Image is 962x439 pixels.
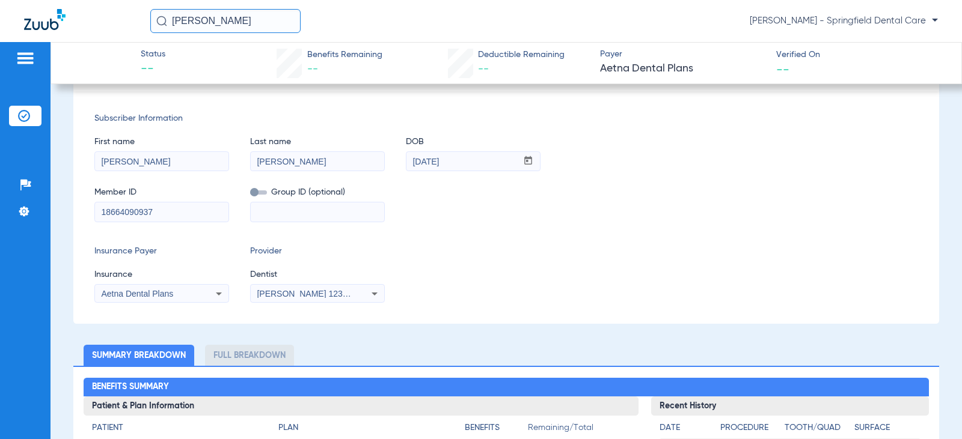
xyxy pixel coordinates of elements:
span: Last name [250,136,385,148]
h4: Plan [278,422,444,434]
span: Insurance [94,268,229,281]
h3: Patient & Plan Information [84,396,639,416]
span: Member ID [94,186,229,199]
span: Provider [250,245,385,258]
img: hamburger-icon [16,51,35,65]
span: -- [141,61,165,78]
span: Benefits Remaining [307,49,382,61]
span: Group ID (optional) [250,186,385,199]
app-breakdown-title: Benefits [465,422,528,438]
span: Aetna Dental Plans [600,61,766,76]
span: -- [478,64,489,74]
h4: Procedure [720,422,780,434]
li: Summary Breakdown [84,345,194,366]
h4: Patient [92,422,257,434]
span: Deductible Remaining [478,49,565,61]
span: Status [141,48,165,61]
li: Full Breakdown [205,345,294,366]
img: Zuub Logo [24,9,66,30]
span: Remaining/Total [528,422,630,438]
button: Open calendar [516,152,540,171]
span: Subscriber Information [94,112,918,125]
img: Search Icon [156,16,167,26]
h2: Benefits Summary [84,378,928,397]
app-breakdown-title: Procedure [720,422,780,438]
input: Search for patients [150,9,301,33]
span: Aetna Dental Plans [101,289,173,298]
span: [PERSON_NAME] 1235410028 [257,289,375,298]
span: First name [94,136,229,148]
span: Insurance Payer [94,245,229,258]
span: Verified On [776,49,942,61]
app-breakdown-title: Surface [854,422,920,438]
span: -- [776,62,789,75]
h3: Recent History [651,396,928,416]
span: DOB [406,136,541,148]
app-breakdown-title: Tooth/Quad [785,422,850,438]
h4: Benefits [465,422,528,434]
span: Dentist [250,268,385,281]
span: -- [307,64,318,74]
app-breakdown-title: Date [660,422,710,438]
h4: Surface [854,422,920,434]
h4: Tooth/Quad [785,422,850,434]
span: Payer [600,48,766,61]
span: [PERSON_NAME] - Springfield Dental Care [750,15,938,27]
h4: Date [660,422,710,434]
